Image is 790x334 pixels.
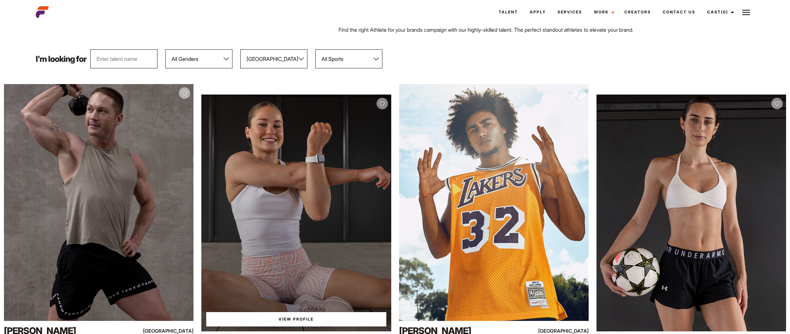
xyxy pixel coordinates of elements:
p: I'm looking for [36,55,86,63]
img: Burger icon [742,9,750,16]
input: Enter talent name [90,49,157,68]
p: Find the right Athlete for your brands campaign with our highly-skilled talent. The perfect stand... [339,26,755,34]
a: View Mia Ja'sProfile [206,312,386,326]
img: cropped-aefm-brand-fav-22-square.png [36,6,49,19]
a: Creators [618,3,657,21]
a: Work [588,3,618,21]
a: Cast(0) [701,3,738,21]
a: Contact Us [657,3,701,21]
a: Apply [524,3,552,21]
a: Talent [493,3,524,21]
a: Services [552,3,588,21]
span: (0) [721,9,728,14]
